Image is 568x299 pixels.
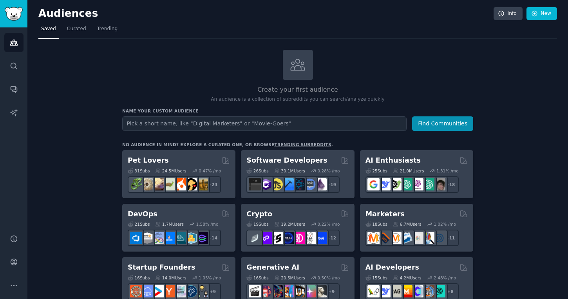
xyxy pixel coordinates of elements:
[274,221,305,227] div: 19.2M Users
[434,275,456,281] div: 2.48 % /mo
[141,232,153,244] img: AWS_Certified_Experts
[41,25,56,33] span: Saved
[128,209,157,219] h2: DevOps
[155,275,186,281] div: 14.0M Users
[128,263,195,272] h2: Startup Founders
[304,232,316,244] img: CryptoNews
[365,168,387,174] div: 25 Sub s
[196,178,208,190] img: dogbreed
[274,168,305,174] div: 30.1M Users
[122,116,407,131] input: Pick a short name, like "Digital Marketers" or "Movie-Goers"
[204,176,221,193] div: + 24
[174,285,186,297] img: indiehackers
[38,7,494,20] h2: Audiences
[442,230,459,246] div: + 11
[163,232,175,244] img: DevOpsLinks
[411,232,423,244] img: googleads
[249,285,261,297] img: aivideo
[378,285,391,297] img: DeepSeek
[494,7,523,20] a: Info
[196,221,219,227] div: 1.58 % /mo
[199,168,221,174] div: 0.47 % /mo
[318,275,340,281] div: 0.50 % /mo
[365,275,387,281] div: 15 Sub s
[315,285,327,297] img: DreamBooth
[128,221,150,227] div: 21 Sub s
[400,232,412,244] img: Emailmarketing
[389,178,402,190] img: AItoolsCatalog
[246,209,272,219] h2: Crypto
[393,168,424,174] div: 21.0M Users
[400,285,412,297] img: MistralAI
[271,178,283,190] img: learnjavascript
[433,285,445,297] img: AIDevelopersSociety
[271,232,283,244] img: ethstaker
[155,221,184,227] div: 1.7M Users
[246,275,268,281] div: 16 Sub s
[436,168,459,174] div: 1.31 % /mo
[323,176,340,193] div: + 19
[304,285,316,297] img: starryai
[249,178,261,190] img: software
[422,285,434,297] img: llmops
[411,285,423,297] img: OpenSourceAI
[67,25,86,33] span: Curated
[246,156,327,165] h2: Software Developers
[152,178,164,190] img: leopardgeckos
[246,221,268,227] div: 19 Sub s
[260,232,272,244] img: 0xPolygon
[365,209,405,219] h2: Marketers
[122,96,473,103] p: An audience is a collection of subreddits you can search/analyze quickly
[434,221,456,227] div: 1.02 % /mo
[442,176,459,193] div: + 18
[155,168,186,174] div: 24.5M Users
[199,275,221,281] div: 1.05 % /mo
[185,232,197,244] img: aws_cdk
[315,232,327,244] img: defi_
[122,85,473,95] h2: Create your first audience
[323,230,340,246] div: + 12
[412,116,473,131] button: Find Communities
[389,232,402,244] img: AskMarketing
[293,178,305,190] img: reactnative
[367,232,380,244] img: content_marketing
[249,232,261,244] img: ethfinance
[400,178,412,190] img: chatgpt_promptDesign
[260,178,272,190] img: csharp
[282,178,294,190] img: iOSProgramming
[152,285,164,297] img: startup
[122,108,473,114] h3: Name your custom audience
[282,285,294,297] img: sdforall
[318,221,340,227] div: 0.22 % /mo
[389,285,402,297] img: Rag
[196,232,208,244] img: PlatformEngineers
[393,221,421,227] div: 6.7M Users
[411,178,423,190] img: OpenAIDev
[367,285,380,297] img: LangChain
[141,178,153,190] img: ballpython
[271,285,283,297] img: deepdream
[246,168,268,174] div: 26 Sub s
[526,7,557,20] a: New
[204,230,221,246] div: + 14
[122,142,333,147] div: No audience in mind? Explore a curated one, or browse .
[5,7,23,21] img: GummySearch logo
[94,23,120,39] a: Trending
[274,142,331,147] a: trending subreddits
[163,178,175,190] img: turtle
[318,168,340,174] div: 0.28 % /mo
[141,285,153,297] img: SaaS
[152,232,164,244] img: Docker_DevOps
[246,263,299,272] h2: Generative AI
[422,178,434,190] img: chatgpt_prompts_
[174,178,186,190] img: cockatiel
[185,285,197,297] img: Entrepreneurship
[293,232,305,244] img: defiblockchain
[196,285,208,297] img: growmybusiness
[393,275,421,281] div: 4.2M Users
[378,232,391,244] img: bigseo
[365,221,387,227] div: 18 Sub s
[185,178,197,190] img: PetAdvice
[367,178,380,190] img: GoogleGeminiAI
[304,178,316,190] img: AskComputerScience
